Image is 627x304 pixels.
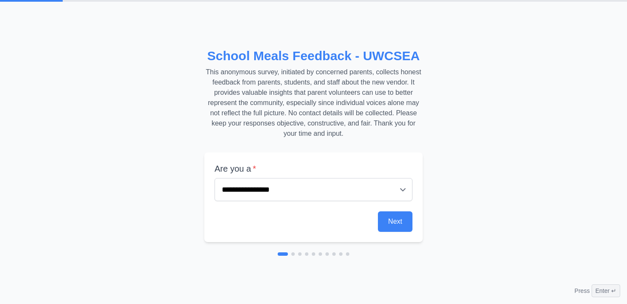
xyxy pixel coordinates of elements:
p: This anonymous survey, initiated by concerned parents, collects honest feedback from parents, stu... [204,67,423,139]
button: Next [378,211,412,232]
h2: School Meals Feedback - UWCSEA [204,48,423,64]
span: Enter ↵ [592,284,620,297]
div: Press [575,284,620,297]
label: Are you a [215,163,412,175]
